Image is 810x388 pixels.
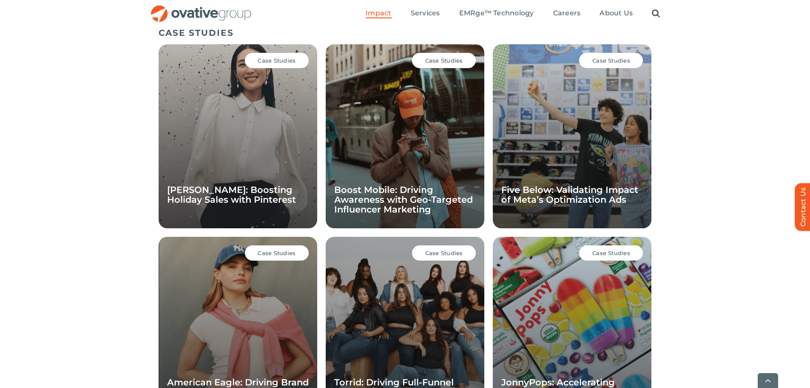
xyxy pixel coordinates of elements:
a: Careers [553,9,581,18]
span: About Us [600,9,633,17]
span: Impact [366,9,391,17]
a: [PERSON_NAME]: Boosting Holiday Sales with Pinterest [167,184,296,205]
span: Services [411,9,440,17]
a: About Us [600,9,633,18]
a: Search [652,9,660,18]
a: Five Below: Validating Impact of Meta’s Optimization Ads [501,184,638,205]
a: Boost Mobile: Driving Awareness with Geo-Targeted Influencer Marketing [334,184,473,215]
a: Services [411,9,440,18]
span: EMRge™ Technology [459,9,534,17]
a: OG_Full_horizontal_RGB [150,4,252,12]
h5: CASE STUDIES [159,28,652,38]
a: Impact [366,9,391,18]
a: EMRge™ Technology [459,9,534,18]
span: Careers [553,9,581,17]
